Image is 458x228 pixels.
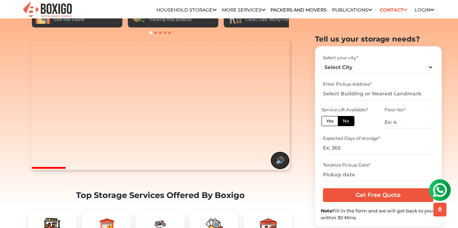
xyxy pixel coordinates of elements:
a: More services [222,7,265,13]
div: Fill in the form and we will get back to you within 30 Mins. [321,207,436,221]
div: Expected Days of storage [323,135,433,142]
a: Contact [377,4,409,16]
h2: Tell us your storage needs? [315,35,442,43]
label: Yes [322,116,338,126]
input: Select Building or Nearest Landmark [323,87,433,100]
input: Ex: 365 [323,142,433,154]
input: Get Free Quote [323,188,433,202]
div: Tenative Pickup Date [323,162,433,168]
div: Select your city [323,54,433,61]
a: Household Storage [156,7,217,13]
label: No [338,116,354,126]
img: whatsapp-icon.svg [7,7,22,22]
div: Clean, Safe, Worry-Free [245,17,291,23]
video: Your browser does not support the video tag. [31,41,290,170]
input: Pickup date [323,168,433,181]
img: Boxigo [22,1,73,19]
div: Enter Pickup Address [323,81,433,87]
div: Packing that protects [150,17,201,23]
button: scroll up [433,203,446,216]
a: Publications [332,7,372,13]
h2: Top Storage Services Offered By Boxigo [28,190,293,200]
button: 🔊 [271,152,289,169]
div: Service Lift Available? [322,106,371,113]
div: Safe like a bank [54,17,110,23]
div: Floor No [385,106,434,113]
a: Login [415,7,434,13]
b: Note [321,208,332,213]
input: Ex: 4 [385,116,434,128]
a: Packers and Movers [270,7,327,13]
